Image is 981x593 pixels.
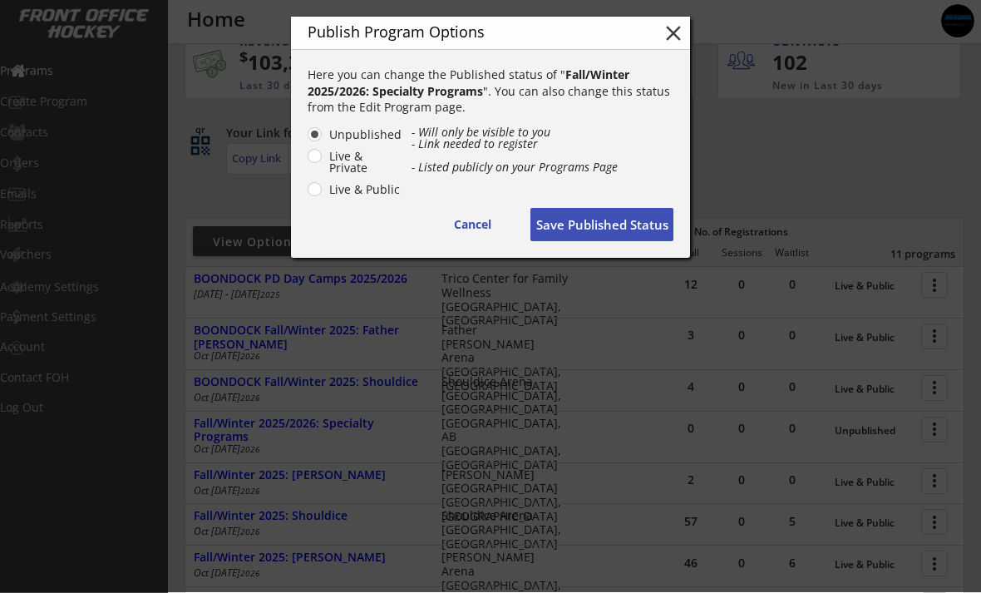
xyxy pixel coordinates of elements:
button: close [661,21,686,46]
div: Publish Program Options [308,24,635,39]
label: Live & Private [324,151,402,174]
button: Save Published Status [530,208,673,241]
div: Here you can change the Published status of " ". You can also change this status from the Edit Pr... [308,67,673,116]
button: Cancel [431,208,514,241]
label: Unpublished [324,129,402,141]
label: Live & Public [324,184,402,195]
div: - Will only be visible to you - Link needed to register - Listed publicly on your Programs Page [412,126,673,173]
strong: Fall/Winter 2025/2026: Specialty Programs [308,67,633,99]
